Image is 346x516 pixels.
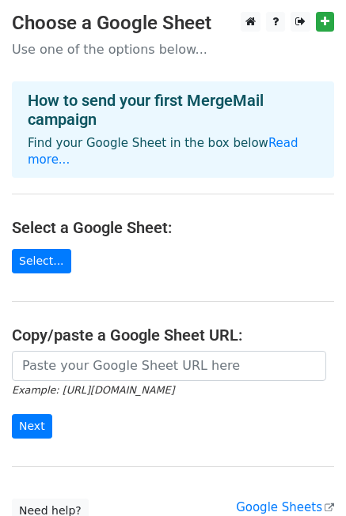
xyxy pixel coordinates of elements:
[12,41,334,58] p: Use one of the options below...
[12,384,174,396] small: Example: [URL][DOMAIN_NAME]
[12,218,334,237] h4: Select a Google Sheet:
[12,12,334,35] h3: Choose a Google Sheet
[12,326,334,345] h4: Copy/paste a Google Sheet URL:
[236,500,334,514] a: Google Sheets
[28,136,298,167] a: Read more...
[28,135,318,168] p: Find your Google Sheet in the box below
[12,249,71,273] a: Select...
[12,351,326,381] input: Paste your Google Sheet URL here
[12,414,52,439] input: Next
[28,91,318,129] h4: How to send your first MergeMail campaign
